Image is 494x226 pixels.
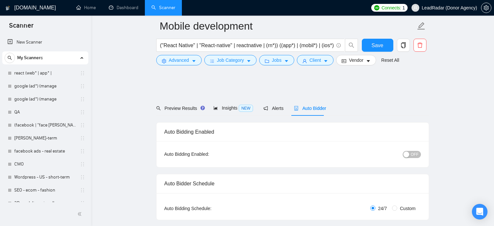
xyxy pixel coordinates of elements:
span: 24/7 [375,205,389,212]
a: searchScanner [151,5,175,10]
div: Auto Bidding Schedule: [164,205,250,212]
a: dashboardDashboard [109,5,138,10]
span: 1 [402,4,405,11]
span: Save [372,41,383,49]
span: holder [80,97,85,102]
span: setting [162,59,166,63]
span: copy [397,42,410,48]
span: search [156,106,161,111]
img: logo [6,3,10,13]
span: holder [80,162,85,167]
a: react (web* | app* | [14,67,76,80]
div: Auto Bidding Enabled [164,123,421,141]
span: caret-down [284,59,289,63]
div: Auto Bidding Enabled: [164,151,250,158]
span: holder [80,110,85,115]
a: homeHome [76,5,96,10]
span: Preview Results [156,106,203,111]
span: holder [80,123,85,128]
span: area-chart [213,106,218,110]
span: notification [263,106,268,111]
a: 3D modeling + jewellery [14,197,76,210]
span: bars [210,59,214,63]
span: Custom [397,205,418,212]
a: setting [481,5,491,10]
a: CMO [14,158,76,171]
span: Alerts [263,106,284,111]
a: Reset All [381,57,399,64]
span: holder [80,175,85,180]
span: holder [80,188,85,193]
button: settingAdvancedcaret-down [156,55,202,65]
span: holder [80,136,85,141]
span: Insights [213,105,253,111]
a: QA [14,106,76,119]
a: google (ad*) (manage [14,93,76,106]
span: holder [80,149,85,154]
span: user [302,59,307,63]
span: idcard [342,59,346,63]
span: info-circle [336,43,341,47]
span: holder [80,71,85,76]
button: setting [481,3,491,13]
span: caret-down [366,59,371,63]
input: Scanner name... [160,18,416,34]
button: idcardVendorcaret-down [336,55,376,65]
span: Advanced [169,57,189,64]
a: SEO - ecom - fashion [14,184,76,197]
a: (facebook | "face [PERSON_NAME] [14,119,76,132]
a: facebook ads - real estate [14,145,76,158]
div: Tooltip anchor [200,105,206,111]
button: delete [413,39,426,52]
button: Save [362,39,393,52]
span: delete [414,42,426,48]
button: search [5,53,15,63]
div: Open Intercom Messenger [472,204,488,219]
span: Job Category [217,57,244,64]
span: NEW [239,105,253,112]
span: My Scanners [17,51,43,64]
li: New Scanner [2,36,88,49]
a: [PERSON_NAME]-term [14,132,76,145]
button: barsJob Categorycaret-down [204,55,257,65]
input: Search Freelance Jobs... [160,41,334,49]
button: search [345,39,358,52]
span: caret-down [323,59,328,63]
span: caret-down [247,59,251,63]
button: folderJobscaret-down [259,55,294,65]
a: Wordpress - US - short-term [14,171,76,184]
span: caret-down [192,59,196,63]
span: edit [417,22,425,30]
span: search [5,56,15,60]
img: upwork-logo.png [374,5,379,10]
span: user [413,6,418,10]
a: New Scanner [7,36,83,49]
span: holder [80,84,85,89]
span: Client [310,57,321,64]
span: Auto Bidder [294,106,326,111]
a: google (ad*) (manage [14,80,76,93]
span: search [345,42,358,48]
span: Connects: [382,4,401,11]
div: Auto Bidder Schedule [164,174,421,193]
button: userClientcaret-down [297,55,334,65]
span: robot [294,106,298,111]
span: Scanner [4,21,39,34]
span: Vendor [349,57,363,64]
span: folder [265,59,269,63]
button: copy [397,39,410,52]
span: double-left [77,211,84,217]
span: OFF [411,151,419,158]
span: Jobs [272,57,282,64]
span: holder [80,201,85,206]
